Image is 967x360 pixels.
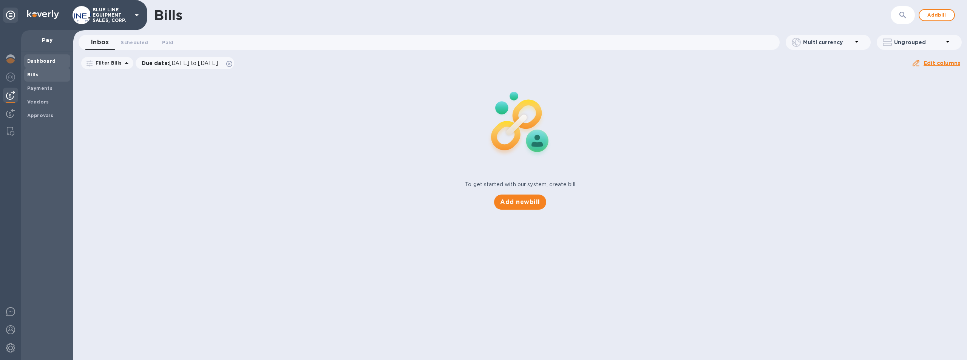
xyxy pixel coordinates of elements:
p: Filter Bills [93,60,122,66]
img: Logo [27,10,59,19]
b: Bills [27,72,39,77]
span: Paid [162,39,173,46]
b: Vendors [27,99,49,105]
span: Scheduled [121,39,148,46]
div: Unpin categories [3,8,18,23]
span: Add bill [925,11,948,20]
img: Foreign exchange [6,73,15,82]
div: Due date:[DATE] to [DATE] [136,57,235,69]
b: Dashboard [27,58,56,64]
p: Ungrouped [894,39,943,46]
p: To get started with our system, create bill [465,181,575,188]
span: Inbox [91,37,109,48]
span: Add new bill [500,198,540,207]
span: [DATE] to [DATE] [169,60,218,66]
b: Payments [27,85,53,91]
b: Approvals [27,113,54,118]
h1: Bills [154,7,182,23]
u: Edit columns [924,60,960,66]
p: Pay [27,36,67,44]
p: BLUE LINE EQUIPMENT SALES, CORP. [93,7,130,23]
button: Add newbill [494,195,546,210]
p: Multi currency [803,39,852,46]
p: Due date : [142,59,222,67]
button: Addbill [919,9,955,21]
